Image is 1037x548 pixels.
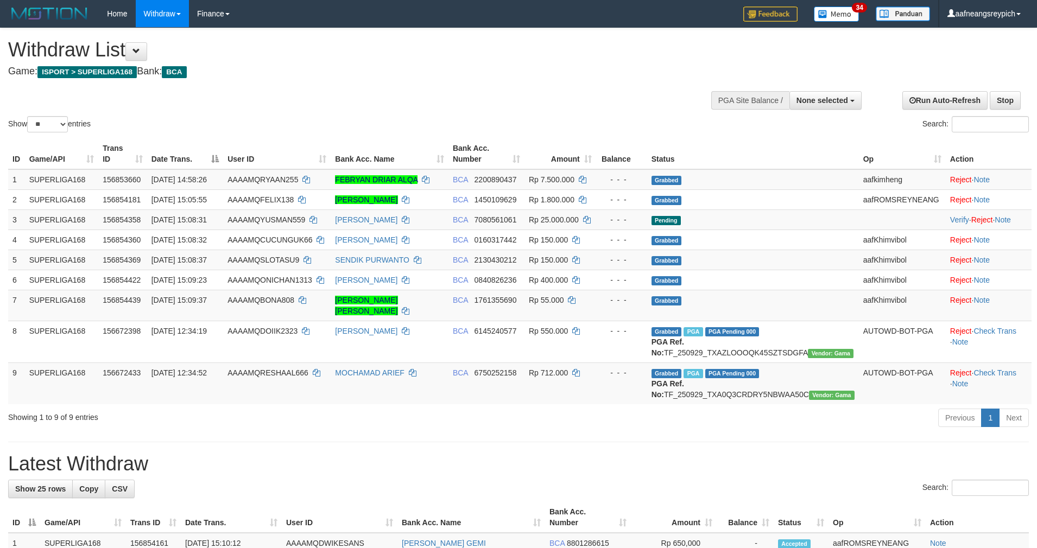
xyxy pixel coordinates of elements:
span: Grabbed [652,196,682,205]
span: AAAAMQCUCUNGUK66 [227,235,312,244]
span: Marked by aafsoycanthlai [684,369,703,378]
span: Copy 0160317442 to clipboard [475,235,517,244]
th: User ID: activate to sort column ascending [282,502,397,533]
span: BCA [453,276,468,284]
td: SUPERLIGA168 [25,321,99,362]
td: · [946,250,1032,270]
th: Status [647,138,859,169]
a: Reject [950,235,972,244]
img: panduan.png [876,7,930,21]
span: [DATE] 15:09:23 [151,276,207,284]
span: AAAAMQDOIIK2323 [227,327,298,335]
a: Check Trans [973,368,1016,377]
span: Grabbed [652,327,682,336]
span: Rp 55.000 [529,296,564,304]
th: Balance: activate to sort column ascending [717,502,774,533]
span: Rp 150.000 [529,256,568,264]
b: PGA Ref. No: [652,337,684,357]
td: aafKhimvibol [859,250,946,270]
a: Reject [950,256,972,264]
th: Op: activate to sort column ascending [859,138,946,169]
th: Trans ID: activate to sort column ascending [126,502,181,533]
a: Note [973,175,990,184]
select: Showentries [27,116,68,132]
span: Rp 150.000 [529,235,568,244]
td: 7 [8,290,25,321]
th: Bank Acc. Name: activate to sort column ascending [331,138,448,169]
a: Copy [72,480,105,498]
div: - - - [600,214,643,225]
span: BCA [453,327,468,335]
td: SUPERLIGA168 [25,270,99,290]
th: Date Trans.: activate to sort column ascending [181,502,282,533]
a: Note [973,235,990,244]
th: Bank Acc. Number: activate to sort column ascending [448,138,524,169]
th: Status: activate to sort column ascending [774,502,829,533]
span: AAAAMQBONA808 [227,296,294,304]
span: Grabbed [652,256,682,265]
td: SUPERLIGA168 [25,362,99,404]
span: PGA Pending [705,327,760,336]
span: BCA [453,256,468,264]
span: Rp 712.000 [529,368,568,377]
a: [PERSON_NAME] [335,327,397,335]
a: 1 [981,409,1000,427]
th: User ID: activate to sort column ascending [223,138,331,169]
td: 8 [8,321,25,362]
a: Note [973,276,990,284]
b: PGA Ref. No: [652,379,684,399]
th: ID [8,138,25,169]
td: · [946,270,1032,290]
span: Rp 400.000 [529,276,568,284]
span: 156854369 [103,256,141,264]
th: Bank Acc. Name: activate to sort column ascending [397,502,545,533]
span: Vendor URL: https://trx31.1velocity.biz [808,349,853,358]
div: - - - [600,367,643,378]
span: 156854360 [103,235,141,244]
span: Copy [79,485,98,493]
td: SUPERLIGA168 [25,169,99,190]
th: Amount: activate to sort column ascending [524,138,596,169]
span: AAAAMQSLOTASU9 [227,256,299,264]
span: Copy 2130430212 to clipboard [475,256,517,264]
a: [PERSON_NAME] [335,215,397,224]
a: Reject [950,368,972,377]
div: Showing 1 to 9 of 9 entries [8,407,424,423]
th: Game/API: activate to sort column ascending [25,138,99,169]
th: Trans ID: activate to sort column ascending [98,138,147,169]
td: SUPERLIGA168 [25,250,99,270]
span: AAAAMQYUSMAN559 [227,215,305,224]
span: BCA [453,235,468,244]
td: · [946,169,1032,190]
span: None selected [796,96,848,105]
span: BCA [453,368,468,377]
span: 156854181 [103,195,141,204]
span: ISPORT > SUPERLIGA168 [37,66,137,78]
span: Rp 25.000.000 [529,215,579,224]
td: aafKhimvibol [859,290,946,321]
th: Action [946,138,1032,169]
span: Copy 6750252158 to clipboard [475,368,517,377]
h4: Game: Bank: [8,66,680,77]
img: Button%20Memo.svg [814,7,859,22]
a: Check Trans [973,327,1016,335]
a: SENDIK PURWANTO [335,256,409,264]
td: 2 [8,189,25,209]
span: BCA [453,215,468,224]
a: Reject [971,215,993,224]
span: Rp 7.500.000 [529,175,574,184]
td: · [946,189,1032,209]
th: ID: activate to sort column descending [8,502,40,533]
td: AUTOWD-BOT-PGA [859,362,946,404]
td: 5 [8,250,25,270]
span: AAAAMQRYAAN255 [227,175,298,184]
a: Verify [950,215,969,224]
td: · · [946,209,1032,230]
div: - - - [600,234,643,245]
span: CSV [112,485,128,493]
th: Game/API: activate to sort column ascending [40,502,126,533]
div: - - - [600,174,643,185]
span: Vendor URL: https://trx31.1velocity.biz [809,391,855,400]
span: Rp 1.800.000 [529,195,574,204]
a: [PERSON_NAME] [335,195,397,204]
